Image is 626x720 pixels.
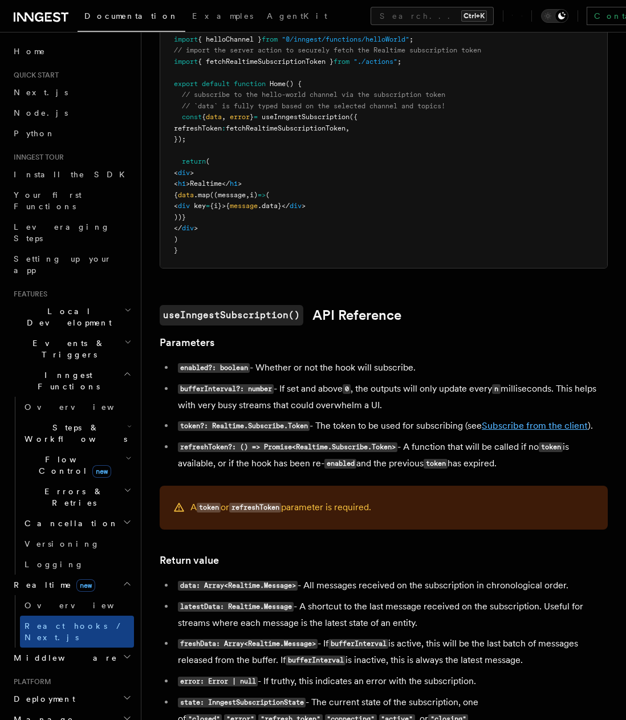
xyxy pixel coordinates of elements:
[76,579,95,592] span: new
[174,599,608,631] li: - A shortcut to the last message received on the subscription. Useful for streams where each mess...
[270,80,286,88] span: Home
[9,333,134,365] button: Events & Triggers
[178,180,186,188] span: h1
[178,581,298,591] code: data: Array<Realtime.Message>
[20,616,134,648] a: React hooks / Next.js
[25,621,125,642] span: React hooks / Next.js
[353,58,397,66] span: "./actions"
[262,113,349,121] span: useInngestSubscription
[190,499,371,516] p: A or parameter is required.
[78,3,185,32] a: Documentation
[9,579,95,591] span: Realtime
[238,180,242,188] span: >
[84,11,178,21] span: Documentation
[178,698,306,707] code: state: InngestSubscriptionState
[192,11,253,21] span: Examples
[174,169,178,177] span: <
[206,113,222,121] span: data
[178,421,310,431] code: token?: Realtime.Subscribe.Token
[349,113,357,121] span: ({
[174,246,178,254] span: }
[185,3,260,31] a: Examples
[328,639,388,649] code: bufferInterval
[14,88,68,97] span: Next.js
[206,202,210,210] span: =
[174,180,178,188] span: <
[461,10,487,22] kbd: Ctrl+K
[397,58,401,66] span: ;
[182,113,202,121] span: const
[9,153,64,162] span: Inngest tour
[324,459,356,469] code: enabled
[492,384,500,394] code: n
[198,35,262,43] span: { helloChannel }
[286,656,345,665] code: bufferInterval
[182,91,445,99] span: // subscribe to the hello-world channel via the subscription token
[20,397,134,417] a: Overview
[20,518,119,529] span: Cancellation
[210,191,246,199] span: ((message
[160,305,401,326] a: useInngestSubscription()API Reference
[539,442,563,452] code: token
[14,222,110,243] span: Leveraging Steps
[174,191,178,199] span: {
[343,384,351,394] code: 0
[20,513,134,534] button: Cancellation
[20,481,134,513] button: Errors & Retries
[174,381,608,413] li: - If set and above , the outputs will only update every milliseconds. This helps with very busy s...
[345,124,349,132] span: ,
[226,124,345,132] span: fetchRealtimeSubscriptionToken
[9,41,134,62] a: Home
[178,202,190,210] span: div
[210,202,230,210] span: {i}>{
[194,202,206,210] span: key
[194,191,210,199] span: .map
[250,113,254,121] span: }
[9,652,117,664] span: Middleware
[174,636,608,669] li: - If is active, this will be the last batch of messages released from the buffer. If is inactive,...
[174,46,481,54] span: // import the server action to securely fetch the Realtime subscription token
[14,129,55,138] span: Python
[9,164,134,185] a: Install the SDK
[178,639,318,649] code: freshData: Array<Realtime.Message>
[9,249,134,280] a: Setting up your app
[20,449,134,481] button: Flow Controlnew
[230,202,258,210] span: message
[160,335,214,351] a: Parameters
[14,170,132,179] span: Install the SDK
[92,465,111,478] span: new
[182,102,445,110] span: // `data` is fully typed based on the selected channel and topics!
[230,113,250,121] span: error
[290,202,302,210] span: div
[174,224,182,232] span: </
[267,11,327,21] span: AgentKit
[9,689,134,709] button: Deployment
[9,185,134,217] a: Your first Functions
[174,360,608,376] li: - Whether or not the hook will subscribe.
[174,80,198,88] span: export
[302,202,306,210] span: >
[25,601,142,610] span: Overview
[182,157,206,165] span: return
[9,397,134,575] div: Inngest Functions
[250,191,258,199] span: i)
[424,459,448,469] code: token
[371,7,494,25] button: Search...Ctrl+K
[178,169,190,177] span: div
[174,58,198,66] span: import
[194,224,198,232] span: >
[202,113,206,121] span: {
[190,169,194,177] span: >
[160,552,219,568] a: Return value
[9,71,59,80] span: Quick start
[174,673,608,690] li: - If truthy, this indicates an error with the subscription.
[9,693,75,705] span: Deployment
[20,486,124,509] span: Errors & Retries
[174,577,608,594] li: - All messages received on the subscription in chronological order.
[20,595,134,616] a: Overview
[9,365,134,397] button: Inngest Functions
[9,337,124,360] span: Events & Triggers
[9,369,123,392] span: Inngest Functions
[20,454,125,477] span: Flow Control
[9,595,134,648] div: Realtimenew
